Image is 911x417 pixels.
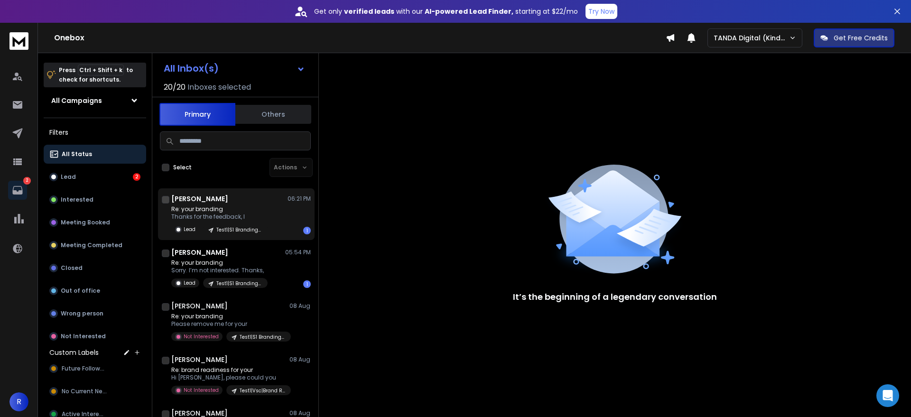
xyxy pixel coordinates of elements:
[44,259,146,278] button: Closed
[44,359,146,378] button: Future Followup
[425,7,513,16] strong: AI-powered Lead Finder,
[184,226,195,233] p: Lead
[171,213,268,221] p: Thanks for the feedback, I
[171,355,228,364] h1: [PERSON_NAME]
[171,366,285,374] p: Re: brand readiness for your
[61,310,103,317] p: Wrong person
[62,388,110,395] span: No Current Need
[173,164,192,171] label: Select
[184,279,195,287] p: Lead
[159,103,235,126] button: Primary
[586,4,617,19] button: Try Now
[9,392,28,411] button: R
[61,287,100,295] p: Out of office
[61,333,106,340] p: Not Interested
[54,32,666,44] h1: Onebox
[289,409,311,417] p: 08 Aug
[44,91,146,110] button: All Campaigns
[171,313,285,320] p: Re: your branding
[184,387,219,394] p: Not Interested
[44,236,146,255] button: Meeting Completed
[164,82,186,93] span: 20 / 20
[714,33,789,43] p: TANDA Digital (Kind Studio)
[314,7,578,16] p: Get only with our starting at $22/mo
[44,327,146,346] button: Not Interested
[240,387,285,394] p: Test1|Vsc|Brand Readiness Workshop Angle for VCs & Accelerators|UK&nordics|210225
[44,382,146,401] button: No Current Need
[289,356,311,363] p: 08 Aug
[44,190,146,209] button: Interested
[171,248,228,257] h1: [PERSON_NAME]
[23,177,31,185] p: 2
[171,301,228,311] h1: [PERSON_NAME]
[285,249,311,256] p: 05:54 PM
[814,28,894,47] button: Get Free Credits
[44,126,146,139] h3: Filters
[216,280,262,287] p: Test1|S1 Branding + Funding Readiness|UK&Nordics|CEO, founder|210225
[171,320,285,328] p: Please remove me for your
[171,205,268,213] p: Re: your branding
[61,173,76,181] p: Lead
[49,348,99,357] h3: Custom Labels
[171,267,268,274] p: Sorry. I’m not interested. Thanks,
[289,302,311,310] p: 08 Aug
[44,167,146,186] button: Lead2
[171,259,268,267] p: Re: your branding
[513,290,717,304] p: It’s the beginning of a legendary conversation
[240,334,285,341] p: Test1|S1 Branding + Funding Readiness|UK&Nordics|CEO, founder|210225
[61,241,122,249] p: Meeting Completed
[61,264,83,272] p: Closed
[62,365,107,372] span: Future Followup
[8,181,27,200] a: 2
[164,64,219,73] h1: All Inbox(s)
[171,194,228,204] h1: [PERSON_NAME]
[184,333,219,340] p: Not Interested
[344,7,394,16] strong: verified leads
[171,374,285,381] p: Hi [PERSON_NAME], please could you
[61,196,93,204] p: Interested
[288,195,311,203] p: 06:21 PM
[834,33,888,43] p: Get Free Credits
[216,226,262,233] p: Test1|S1 Branding + Funding Readiness|UK&Nordics|CEO, founder|210225
[44,145,146,164] button: All Status
[235,104,311,125] button: Others
[61,219,110,226] p: Meeting Booked
[156,59,313,78] button: All Inbox(s)
[133,173,140,181] div: 2
[588,7,614,16] p: Try Now
[303,280,311,288] div: 1
[9,32,28,50] img: logo
[876,384,899,407] div: Open Intercom Messenger
[303,227,311,234] div: 1
[51,96,102,105] h1: All Campaigns
[44,281,146,300] button: Out of office
[59,65,133,84] p: Press to check for shortcuts.
[187,82,251,93] h3: Inboxes selected
[62,150,92,158] p: All Status
[78,65,124,75] span: Ctrl + Shift + k
[44,304,146,323] button: Wrong person
[44,213,146,232] button: Meeting Booked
